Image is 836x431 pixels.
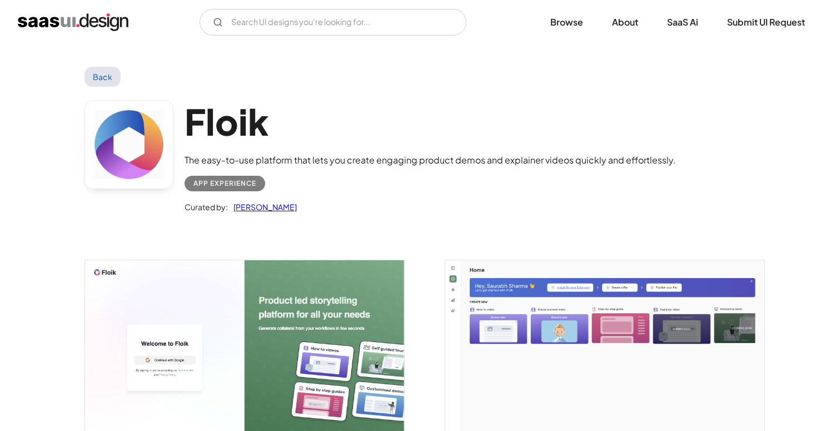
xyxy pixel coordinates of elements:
[193,177,256,190] div: App Experience
[185,200,228,214] div: Curated by:
[599,10,651,34] a: About
[185,153,676,167] div: The easy-to-use platform that lets you create engaging product demos and explainer videos quickly...
[185,100,676,143] h1: Floik
[228,200,297,214] a: [PERSON_NAME]
[537,10,596,34] a: Browse
[714,10,818,34] a: Submit UI Request
[200,9,466,36] input: Search UI designs you're looking for...
[84,67,121,87] a: Back
[200,9,466,36] form: Email Form
[18,13,128,31] a: home
[654,10,711,34] a: SaaS Ai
